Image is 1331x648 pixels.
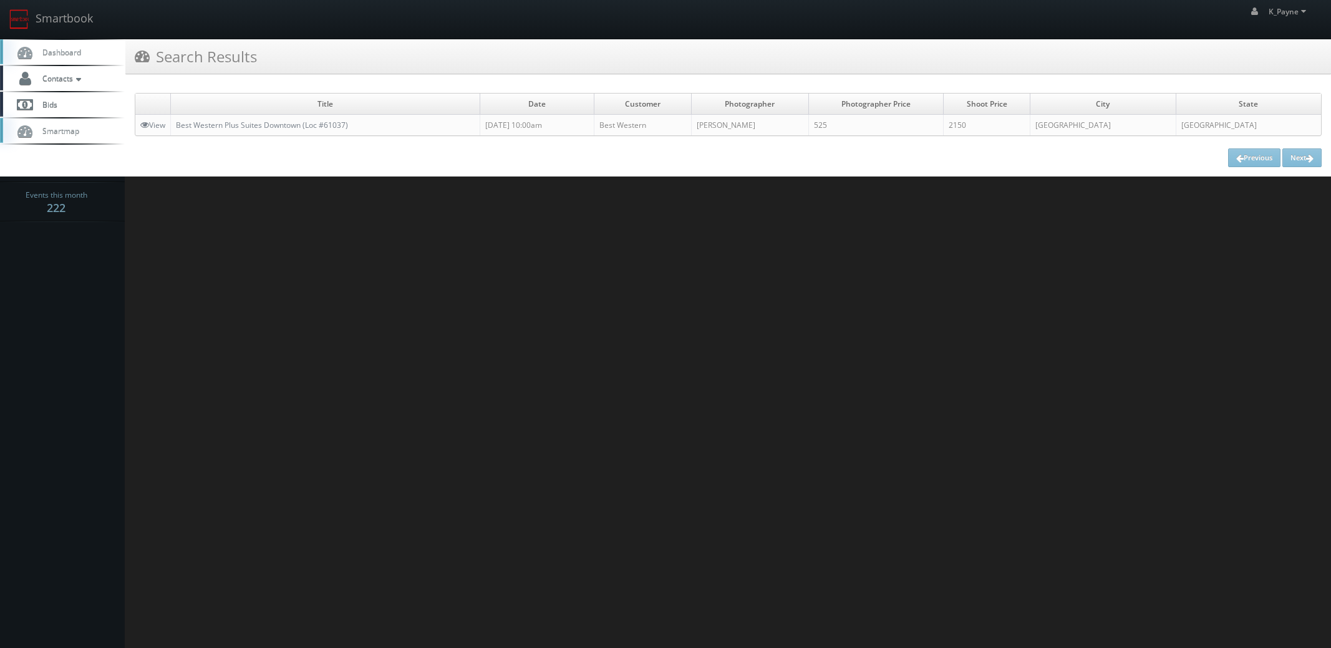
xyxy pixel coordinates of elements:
[594,115,691,136] td: Best Western
[808,94,944,115] td: Photographer Price
[171,94,480,115] td: Title
[480,115,594,136] td: [DATE] 10:00am
[480,94,594,115] td: Date
[135,46,257,67] h3: Search Results
[36,47,81,57] span: Dashboard
[944,115,1030,136] td: 2150
[36,73,84,84] span: Contacts
[36,99,57,110] span: Bids
[944,94,1030,115] td: Shoot Price
[9,9,29,29] img: smartbook-logo.png
[1269,6,1310,17] span: K_Payne
[140,120,165,130] a: View
[808,115,944,136] td: 525
[1176,115,1321,136] td: [GEOGRAPHIC_DATA]
[176,120,348,130] a: Best Western Plus Suites Downtown (Loc #61037)
[36,125,79,136] span: Smartmap
[26,189,87,201] span: Events this month
[1176,94,1321,115] td: State
[691,94,808,115] td: Photographer
[1030,115,1176,136] td: [GEOGRAPHIC_DATA]
[691,115,808,136] td: [PERSON_NAME]
[1030,94,1176,115] td: City
[47,200,65,215] strong: 222
[594,94,691,115] td: Customer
